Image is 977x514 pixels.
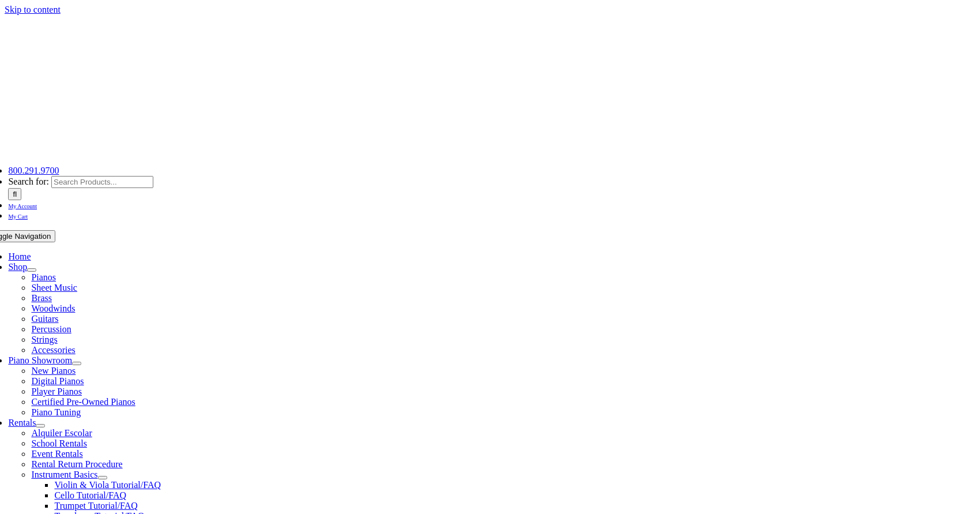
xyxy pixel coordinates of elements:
[54,501,137,511] a: Trumpet Tutorial/FAQ
[31,293,52,303] a: Brass
[31,376,84,386] a: Digital Pianos
[98,476,107,479] button: Open submenu of Instrument Basics
[31,345,75,355] a: Accessories
[31,397,135,407] a: Certified Pre-Owned Pianos
[31,459,122,469] a: Rental Return Procedure
[31,387,82,396] a: Player Pianos
[31,470,97,479] a: Instrument Basics
[8,211,28,220] a: My Cart
[8,188,21,200] input: Search
[8,200,37,210] a: My Account
[31,428,92,438] a: Alquiler Escolar
[27,268,36,272] button: Open submenu of Shop
[31,335,57,344] a: Strings
[31,272,56,282] a: Pianos
[8,262,27,272] a: Shop
[31,438,86,448] a: School Rentals
[8,418,36,427] a: Rentals
[8,203,37,209] span: My Account
[54,490,126,500] a: Cello Tutorial/FAQ
[31,314,58,324] a: Guitars
[31,366,76,376] a: New Pianos
[72,362,81,365] button: Open submenu of Piano Showroom
[8,166,59,175] a: 800.291.9700
[51,176,153,188] input: Search Products...
[31,283,77,292] a: Sheet Music
[36,424,45,427] button: Open submenu of Rentals
[31,303,75,313] a: Woodwinds
[8,177,49,186] span: Search for:
[5,5,61,14] a: Skip to content
[8,355,72,365] a: Piano Showroom
[8,252,31,261] a: Home
[8,213,28,220] span: My Cart
[31,407,81,417] a: Piano Tuning
[31,449,82,459] a: Event Rentals
[54,480,161,490] a: Violin & Viola Tutorial/FAQ
[31,324,71,334] a: Percussion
